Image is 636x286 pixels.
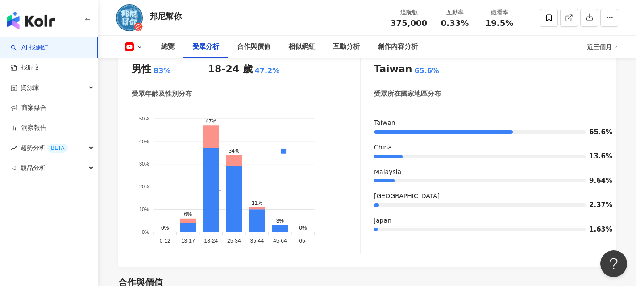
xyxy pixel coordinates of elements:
[391,8,427,17] div: 追蹤數
[600,250,627,277] iframe: Help Scout Beacon - Open
[208,62,253,76] div: 18-24 歲
[299,238,307,245] tspan: 65-
[378,41,418,52] div: 創作內容分析
[255,66,280,76] div: 47.2%
[250,238,264,245] tspan: 35-44
[374,143,603,152] div: China
[161,41,175,52] div: 總覽
[273,238,287,245] tspan: 45-64
[11,104,46,112] a: 商案媒合
[438,8,472,17] div: 互動率
[589,202,603,208] span: 2.37%
[589,153,603,160] span: 13.6%
[589,129,603,136] span: 65.6%
[441,19,469,28] span: 0.33%
[154,66,170,76] div: 83%
[11,63,40,72] a: 找貼文
[589,178,603,184] span: 9.64%
[11,43,48,52] a: searchAI 找網紅
[333,41,360,52] div: 互動分析
[139,139,149,144] tspan: 40%
[132,62,151,76] div: 男性
[21,158,46,178] span: 競品分析
[139,184,149,190] tspan: 20%
[21,138,68,158] span: 趨勢分析
[589,226,603,233] span: 1.63%
[150,11,182,22] div: 邦尼幫你
[414,66,439,76] div: 65.6%
[374,216,603,225] div: Japan
[160,238,170,245] tspan: 0-12
[374,119,603,128] div: Taiwan
[21,78,39,98] span: 資源庫
[374,192,603,201] div: [GEOGRAPHIC_DATA]
[288,41,315,52] div: 相似網紅
[227,238,241,245] tspan: 25-34
[391,18,427,28] span: 375,000
[11,145,17,151] span: rise
[7,12,55,29] img: logo
[374,168,603,177] div: Malaysia
[139,207,149,212] tspan: 10%
[181,238,195,245] tspan: 13-17
[47,144,68,153] div: BETA
[192,41,219,52] div: 受眾分析
[587,40,618,54] div: 近三個月
[142,229,149,235] tspan: 0%
[116,4,143,31] img: KOL Avatar
[374,89,441,99] div: 受眾所在國家地區分布
[139,116,149,121] tspan: 50%
[132,89,192,99] div: 受眾年齡及性別分布
[237,41,270,52] div: 合作與價值
[482,8,516,17] div: 觀看率
[374,62,412,76] div: Taiwan
[204,238,218,245] tspan: 18-24
[139,162,149,167] tspan: 30%
[486,19,513,28] span: 19.5%
[11,124,46,133] a: 洞察報告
